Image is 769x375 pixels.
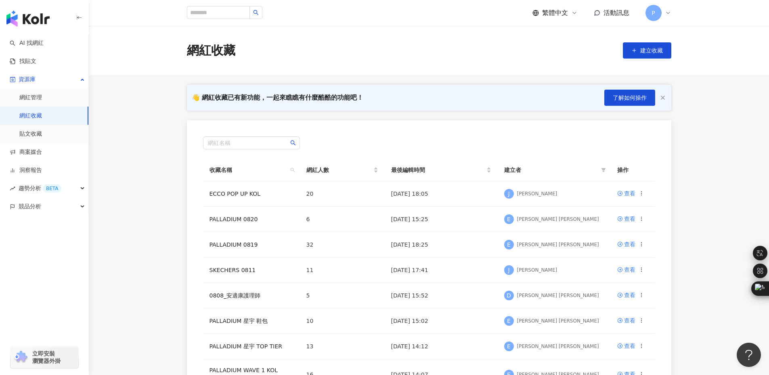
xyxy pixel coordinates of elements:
[737,343,761,367] iframe: Help Scout Beacon - Open
[306,267,314,273] span: 11
[19,70,36,88] span: 資源庫
[10,39,44,47] a: searchAI 找網紅
[507,291,511,300] span: D
[517,216,599,223] div: [PERSON_NAME] [PERSON_NAME]
[385,308,498,334] td: [DATE] 15:02
[624,341,635,350] div: 查看
[10,57,36,65] a: 找貼文
[19,130,42,138] a: 貼文收藏
[10,346,78,368] a: chrome extension立即安裝 瀏覽器外掛
[624,189,635,198] div: 查看
[617,341,635,350] a: 查看
[10,148,42,156] a: 商案媒合
[507,342,511,351] span: E
[611,159,655,181] th: 操作
[210,216,258,222] a: PALLADIUM 0820
[306,292,310,299] span: 5
[517,241,599,248] div: [PERSON_NAME] [PERSON_NAME]
[617,240,635,249] a: 查看
[289,164,297,176] span: search
[19,94,42,102] a: 網紅管理
[290,140,296,146] span: search
[624,291,635,300] div: 查看
[623,42,671,59] button: 建立收藏
[603,9,629,17] span: 活動訊息
[10,166,42,174] a: 洞察報告
[617,316,635,325] a: 查看
[13,351,29,364] img: chrome extension
[517,292,599,299] div: [PERSON_NAME] [PERSON_NAME]
[504,166,598,174] span: 建立者
[19,179,61,197] span: 趨勢分析
[507,316,511,325] span: E
[210,267,256,273] a: SKECHERS 0811
[19,197,41,216] span: 競品分析
[624,240,635,249] div: 查看
[306,343,314,350] span: 13
[306,216,310,222] span: 6
[517,191,557,197] div: [PERSON_NAME]
[391,166,485,174] span: 最後編輯時間
[640,47,663,54] span: 建立收藏
[290,168,295,172] span: search
[507,240,511,249] span: E
[624,316,635,325] div: 查看
[210,191,261,197] a: ECCO POP UP KOL
[385,258,498,283] td: [DATE] 17:41
[210,318,268,324] a: PALLADIUM 星宇 鞋包
[385,159,498,181] th: 最後編輯時間
[210,292,261,299] a: 0808_安適康護理師
[300,159,385,181] th: 網紅人數
[507,215,511,224] span: E
[306,241,314,248] span: 32
[6,10,50,27] img: logo
[187,42,235,59] div: 網紅收藏
[210,241,258,248] a: PALLADIUM 0819
[624,214,635,223] div: 查看
[617,265,635,274] a: 查看
[542,8,568,17] span: 繁體中文
[306,318,314,324] span: 10
[613,94,647,101] span: 了解如何操作
[508,266,509,274] span: J
[385,181,498,207] td: [DATE] 18:05
[385,207,498,232] td: [DATE] 15:25
[253,10,259,15] span: search
[617,189,635,198] a: 查看
[517,343,599,350] div: [PERSON_NAME] [PERSON_NAME]
[601,168,606,172] span: filter
[10,186,15,191] span: rise
[617,214,635,223] a: 查看
[508,189,509,198] span: J
[385,283,498,308] td: [DATE] 15:52
[306,166,372,174] span: 網紅人數
[599,164,608,176] span: filter
[43,184,61,193] div: BETA
[210,166,287,174] span: 收藏名稱
[306,191,314,197] span: 20
[652,8,655,17] span: P
[617,291,635,300] a: 查看
[32,350,61,365] span: 立即安裝 瀏覽器外掛
[192,93,364,102] div: 👋 網紅收藏已有新功能，一起來瞧瞧有什麼酷酷的功能吧！
[19,112,42,120] a: 網紅收藏
[385,334,498,359] td: [DATE] 14:12
[517,267,557,274] div: [PERSON_NAME]
[517,318,599,325] div: [PERSON_NAME] [PERSON_NAME]
[624,265,635,274] div: 查看
[604,90,655,106] button: 了解如何操作
[210,343,282,350] a: PALLADIUM 星宇 TOP TIER
[385,232,498,258] td: [DATE] 18:25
